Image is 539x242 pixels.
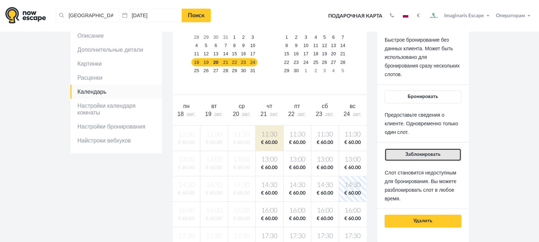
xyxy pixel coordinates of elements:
[191,42,201,50] a: 4
[202,50,211,58] a: 12
[70,120,162,134] a: Настройки бронирования
[338,66,348,75] a: 5
[282,42,292,50] a: 8
[210,50,221,58] a: 13
[340,164,365,171] span: € 60.00
[70,85,162,99] a: Календарь
[326,8,385,24] a: Подарочная карта
[311,42,320,50] a: 11
[230,50,239,58] a: 15
[70,57,162,71] a: Картинки
[202,66,211,75] a: 26
[270,111,279,117] span: авг.
[313,206,337,215] span: 16:00
[350,103,356,109] span: вс
[494,12,534,19] button: Операторам
[239,33,248,42] a: 2
[325,111,334,117] span: авг.
[311,33,320,42] a: 4
[285,164,310,171] span: € 60.00
[292,50,301,58] a: 16
[292,33,301,42] a: 2
[282,58,292,66] a: 22
[70,43,162,57] a: Дополнительные детали
[191,58,201,66] a: 18
[221,50,230,58] a: 14
[292,66,301,75] a: 30
[257,190,282,197] span: € 60.00
[248,33,257,42] a: 3
[242,111,251,117] span: авг.
[248,66,257,75] a: 31
[70,134,162,148] a: Найстроки вебхуков
[285,139,310,146] span: € 60.00
[313,190,337,197] span: € 60.00
[340,139,365,146] span: € 60.00
[403,14,408,18] img: ru.jpg
[301,58,311,66] a: 24
[417,13,420,18] strong: €
[70,71,162,85] a: Расценки
[320,33,329,42] a: 5
[316,111,322,117] span: 23
[340,130,365,139] span: 11:30
[191,66,201,75] a: 25
[210,33,221,42] a: 30
[496,13,525,18] span: Операторам
[313,139,337,146] span: € 60.00
[338,33,348,42] a: 7
[221,66,230,75] a: 28
[177,111,184,117] span: 18
[385,148,461,161] button: Заблокировать
[313,164,337,171] span: € 60.00
[210,66,221,75] a: 27
[329,66,338,75] a: 4
[385,36,461,79] p: Быстрое бронирование без данных клиента. Может быть использовано для бронирования сразу нескольки...
[311,58,320,66] a: 25
[221,33,230,42] a: 31
[338,58,348,66] a: 28
[119,9,182,22] input: Дата
[301,66,311,75] a: 1
[248,58,257,66] a: 24
[230,33,239,42] a: 1
[230,58,239,66] a: 22
[210,42,221,50] a: 6
[230,66,239,75] a: 29
[313,130,337,139] span: 11:30
[70,99,162,120] a: Настройки календаря комнаты
[320,50,329,58] a: 19
[301,50,311,58] a: 17
[239,50,248,58] a: 16
[191,33,201,42] a: 28
[233,111,239,117] span: 20
[257,130,282,139] span: 11:30
[282,50,292,58] a: 15
[385,90,461,103] button: Бронировать
[239,42,248,50] a: 9
[239,66,248,75] a: 30
[186,111,195,117] span: авг.
[248,50,257,58] a: 17
[5,7,46,24] img: logo
[294,103,300,109] span: пт
[257,155,282,164] span: 13:00
[322,103,328,109] span: сб
[257,206,282,215] span: 16:00
[425,9,493,23] button: Imaginaris Escape
[413,12,423,19] button: €
[329,50,338,58] a: 20
[239,103,245,109] span: ср
[353,111,362,117] span: авг.
[313,232,337,241] span: 17:30
[285,130,310,139] span: 11:30
[311,66,320,75] a: 2
[56,9,119,22] input: Город или название квеста
[202,42,211,50] a: 5
[248,42,257,50] a: 10
[338,42,348,50] a: 14
[414,218,433,223] span: Удалить
[285,206,310,215] span: 16:00
[385,111,461,136] p: Предоставьте сведения о клиенте. Одновременно только один слот.
[313,215,337,222] span: € 60.00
